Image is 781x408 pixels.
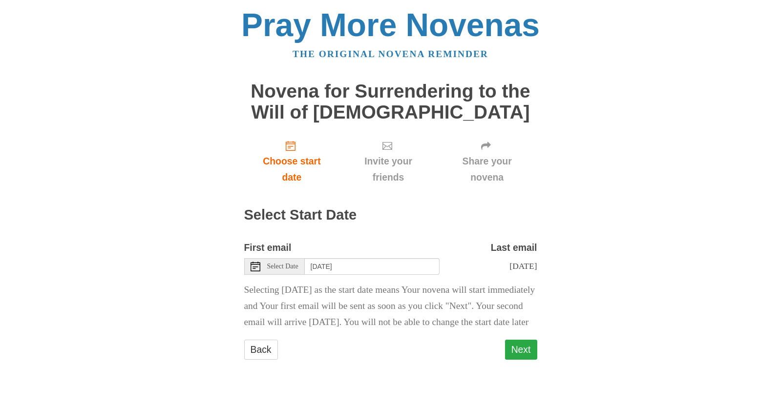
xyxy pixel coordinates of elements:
a: Invite your friends [339,132,437,190]
h2: Select Start Date [244,207,537,223]
a: Choose start date [244,132,340,190]
button: Next [505,340,537,360]
a: Back [244,340,278,360]
label: First email [244,240,292,256]
span: Invite your friends [349,153,427,185]
a: Pray More Novenas [241,7,540,43]
span: [DATE] [509,261,537,271]
p: Selecting [DATE] as the start date means Your novena will start immediately and Your first email ... [244,282,537,330]
a: The original novena reminder [293,49,488,59]
h1: Novena for Surrendering to the Will of [DEMOGRAPHIC_DATA] [244,81,537,122]
span: Select Date [267,263,298,270]
span: Choose start date [254,153,330,185]
input: Use the arrow keys to pick a date [305,258,440,275]
span: Share your novena [447,153,528,185]
a: Share your novena [437,132,537,190]
label: Last email [491,240,537,256]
